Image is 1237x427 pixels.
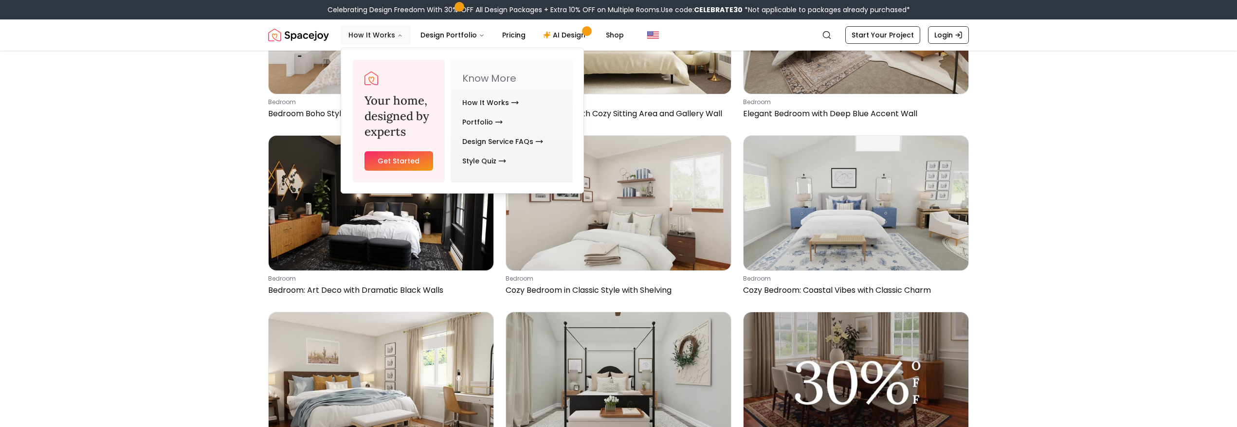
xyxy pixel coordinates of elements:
a: Shop [598,25,632,45]
a: Spacejoy [364,71,378,85]
p: bedroom [268,98,490,106]
a: Bedroom: Art Deco with Dramatic Black WallsbedroomBedroom: Art Deco with Dramatic Black Walls [268,135,494,300]
span: Use code: [661,5,743,15]
a: Get Started [364,151,433,171]
p: bedroom [743,98,965,106]
p: Elegant Bedroom with Deep Blue Accent Wall [743,108,965,120]
h3: Your home, designed by experts [364,93,433,140]
a: Start Your Project [845,26,920,44]
p: Bedroom: Art Deco with Dramatic Black Walls [268,285,490,296]
nav: Global [268,19,969,51]
p: bedroom [506,98,728,106]
a: AI Design [535,25,596,45]
b: CELEBRATE30 [694,5,743,15]
p: bedroom [506,275,728,283]
img: Bedroom: Art Deco with Dramatic Black Walls [269,136,493,270]
img: Spacejoy Logo [364,71,378,85]
p: bedroom [268,275,490,283]
p: Know More [462,71,561,85]
a: Cozy Bedroom in Classic Style with ShelvingbedroomCozy Bedroom in Classic Style with Shelving [506,135,731,300]
a: Login [928,26,969,44]
a: Pricing [494,25,533,45]
div: How It Works [341,48,584,194]
button: How It Works [341,25,411,45]
img: United States [647,29,659,41]
a: Portfolio [462,112,503,132]
img: Cozy Bedroom in Classic Style with Shelving [506,136,731,270]
a: Style Quiz [462,151,506,171]
p: Cozy Bedroom in Classic Style with Shelving [506,285,728,296]
nav: Main [341,25,632,45]
img: Cozy Bedroom: Coastal Vibes with Classic Charm [744,136,968,270]
a: Spacejoy [268,25,329,45]
img: Spacejoy Logo [268,25,329,45]
p: Cozy Bedroom: Coastal Vibes with Classic Charm [743,285,965,296]
div: Celebrating Design Freedom With 30% OFF All Design Packages + Extra 10% OFF on Multiple Rooms. [327,5,910,15]
span: *Not applicable to packages already purchased* [743,5,910,15]
button: Design Portfolio [413,25,492,45]
a: Cozy Bedroom: Coastal Vibes with Classic CharmbedroomCozy Bedroom: Coastal Vibes with Classic Charm [743,135,969,300]
p: bedroom [743,275,965,283]
a: Design Service FAQs [462,132,543,151]
p: Bedroom Boho Style with Optimal Storage [268,108,490,120]
p: Elegant Bedroom with Cozy Sitting Area and Gallery Wall [506,108,728,120]
a: How It Works [462,93,519,112]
